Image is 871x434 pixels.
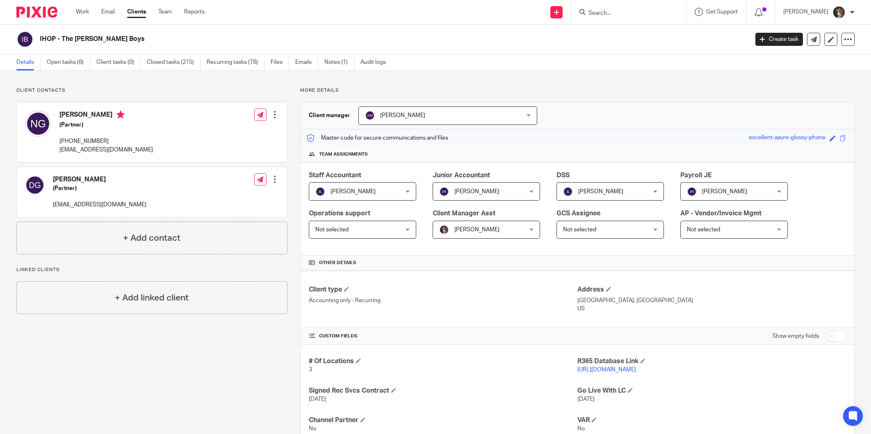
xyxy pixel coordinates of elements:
p: Accounting only - Recurring [309,296,577,305]
span: [PERSON_NAME] [331,189,376,194]
span: Get Support [706,9,738,15]
p: [PERSON_NAME] [783,8,828,16]
span: [PERSON_NAME] [380,113,425,118]
a: Files [271,54,289,70]
p: More details [300,87,855,94]
span: Junior Accountant [433,172,490,179]
span: No [577,426,585,432]
span: [PERSON_NAME] [578,189,623,194]
h3: Client manager [309,111,350,120]
img: svg%3E [563,187,573,197]
h4: [PERSON_NAME] [59,111,153,121]
img: svg%3E [687,187,697,197]
a: Recurring tasks (78) [207,54,264,70]
img: svg%3E [439,187,449,197]
a: Client tasks (0) [96,54,141,70]
span: Team assignments [319,151,368,158]
img: Pixie [16,7,57,18]
i: Primary [116,111,125,119]
span: 3 [309,367,312,373]
h4: Address [577,285,846,294]
a: Closed tasks (215) [147,54,201,70]
span: [DATE] [309,396,326,402]
a: Email [101,8,115,16]
span: [DATE] [577,396,595,402]
a: Work [76,8,89,16]
h4: CUSTOM FIELDS [309,333,577,339]
span: Not selected [687,227,720,233]
a: Clients [127,8,146,16]
a: Audit logs [360,54,392,70]
span: [PERSON_NAME] [454,227,499,233]
span: GCS Assignee [556,210,600,217]
span: Not selected [563,227,596,233]
img: svg%3E [25,175,45,195]
h4: R365 Database Link [577,357,846,366]
span: Not selected [315,227,349,233]
span: AP - Vendor/Invoice Mgmt [680,210,762,217]
h2: IHOP - The [PERSON_NAME] Boys [40,35,602,43]
h4: [PERSON_NAME] [53,175,146,184]
p: [EMAIL_ADDRESS][DOMAIN_NAME] [53,201,146,209]
span: Staff Accountant [309,172,361,179]
h4: + Add contact [123,232,180,244]
span: Payroll JE [680,172,712,179]
h5: (Partner) [53,184,146,192]
span: No [309,426,316,432]
h4: Signed Rec Svcs Contract [309,387,577,395]
a: Reports [184,8,205,16]
img: Profile%20picture%20JUS.JPG [832,6,846,19]
span: [PERSON_NAME] [702,189,747,194]
h4: # Of Locations [309,357,577,366]
a: Notes (1) [324,54,354,70]
img: svg%3E [365,111,375,120]
span: Other details [319,260,356,266]
p: Master code for secure communications and files [307,134,448,142]
label: Show empty fields [772,332,819,340]
h5: (Partner) [59,121,153,129]
h4: VAR [577,416,846,425]
div: excellent-azure-glossy-phone [749,133,825,143]
a: Details [16,54,41,70]
a: Emails [295,54,318,70]
p: [PHONE_NUMBER] [59,137,153,145]
p: Linked clients [16,267,287,273]
p: [EMAIL_ADDRESS][DOMAIN_NAME] [59,146,153,154]
span: DSS [556,172,570,179]
p: Client contacts [16,87,287,94]
img: Profile%20picture%20JUS.JPG [439,225,449,235]
a: [URL][DOMAIN_NAME] [577,367,636,373]
h4: Go Live With LC [577,387,846,395]
img: svg%3E [25,111,51,137]
img: svg%3E [16,31,34,48]
a: Open tasks (6) [47,54,90,70]
h4: + Add linked client [115,292,189,304]
a: Create task [755,33,803,46]
input: Search [588,10,661,17]
p: [GEOGRAPHIC_DATA], [GEOGRAPHIC_DATA] [577,296,846,305]
h4: Client type [309,285,577,294]
span: Client Manager Asst [433,210,495,217]
h4: Channel Partner [309,416,577,425]
span: [PERSON_NAME] [454,189,499,194]
p: US [577,305,846,313]
img: svg%3E [315,187,325,197]
span: Operations support [309,210,370,217]
a: Team [158,8,172,16]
